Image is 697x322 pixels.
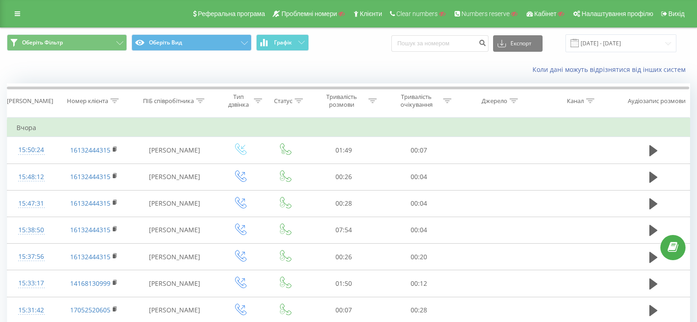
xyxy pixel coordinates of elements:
[70,252,110,261] a: 16132444315
[381,244,456,270] td: 00:20
[70,279,110,288] a: 14168130999
[317,93,366,109] div: Тривалість розмови
[16,248,46,266] div: 15:37:56
[360,10,382,17] span: Клієнти
[133,137,217,164] td: [PERSON_NAME]
[225,93,252,109] div: Тип дзвінка
[16,141,46,159] div: 15:50:24
[67,97,108,105] div: Номер клієнта
[582,10,653,17] span: Налаштування профілю
[16,274,46,292] div: 15:33:17
[133,244,217,270] td: [PERSON_NAME]
[133,164,217,190] td: [PERSON_NAME]
[16,195,46,213] div: 15:47:31
[198,10,265,17] span: Реферальна програма
[133,190,217,217] td: [PERSON_NAME]
[567,97,584,105] div: Канал
[70,172,110,181] a: 16132444315
[274,39,292,46] span: Графік
[70,306,110,314] a: 17052520605
[143,97,194,105] div: ПІБ співробітника
[22,39,63,46] span: Оберіть Фільтр
[669,10,685,17] span: Вихід
[281,10,337,17] span: Проблемні номери
[493,35,543,52] button: Експорт
[133,217,217,243] td: [PERSON_NAME]
[381,217,456,243] td: 00:04
[70,225,110,234] a: 16132444315
[16,168,46,186] div: 15:48:12
[274,97,292,105] div: Статус
[461,10,510,17] span: Numbers reserve
[307,244,381,270] td: 00:26
[534,10,557,17] span: Кабінет
[482,97,507,105] div: Джерело
[628,97,686,105] div: Аудіозапис розмови
[133,270,217,297] td: [PERSON_NAME]
[381,137,456,164] td: 00:07
[381,190,456,217] td: 00:04
[307,164,381,190] td: 00:26
[7,34,127,51] button: Оберіть Фільтр
[16,221,46,239] div: 15:38:50
[256,34,309,51] button: Графік
[381,270,456,297] td: 00:12
[396,10,438,17] span: Clear numbers
[132,34,252,51] button: Оберіть Вид
[70,146,110,154] a: 16132444315
[307,217,381,243] td: 07:54
[532,65,690,74] a: Коли дані можуть відрізнятися вiд інших систем
[307,190,381,217] td: 00:28
[381,164,456,190] td: 00:04
[7,97,53,105] div: [PERSON_NAME]
[16,301,46,319] div: 15:31:42
[391,35,488,52] input: Пошук за номером
[392,93,441,109] div: Тривалість очікування
[70,199,110,207] a: 16132444315
[307,270,381,297] td: 01:50
[307,137,381,164] td: 01:49
[7,119,690,137] td: Вчора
